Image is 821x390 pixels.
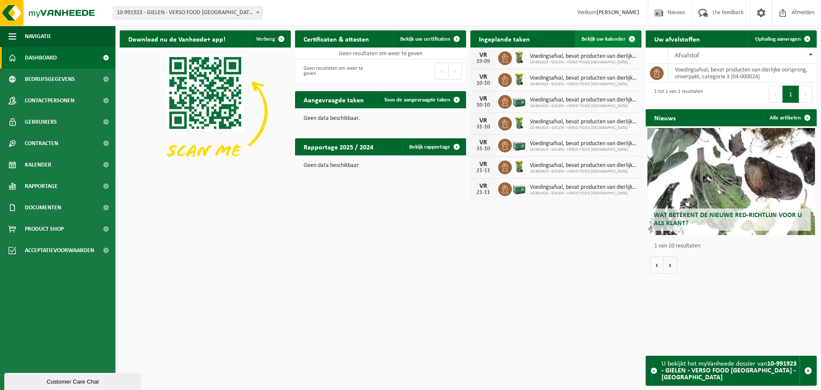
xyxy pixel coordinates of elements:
img: PB-LB-0680-HPE-GN-01 [512,181,526,196]
span: Wat betekent de nieuwe RED-richtlijn voor u als klant? [654,212,802,227]
h2: Certificaten & attesten [295,30,378,47]
span: Rapportage [25,176,58,197]
span: Toon de aangevraagde taken [384,97,450,103]
h2: Nieuws [646,109,684,126]
span: Gebruikers [25,111,57,133]
td: Geen resultaten om weer te geven [295,48,466,60]
span: Bekijk uw certificaten [400,36,450,42]
span: 10-991923 - GIELEN - VERSO FOOD ESSEN - ESSEN [113,7,262,19]
img: PB-LB-0680-HPE-GN-01 [512,137,526,152]
span: Voedingsafval, bevat producten van dierlijke oorsprong, onverpakt, categorie 3 [530,97,637,104]
div: VR [475,161,492,168]
button: Verberg [249,30,290,48]
span: 10-991923 - GIELEN - VERSO FOOD [GEOGRAPHIC_DATA] [530,191,637,196]
button: Next [449,63,462,80]
img: WB-0140-HPE-GN-50 [512,116,526,130]
button: Previous [769,86,783,103]
strong: [PERSON_NAME] [597,9,639,16]
h2: Rapportage 2025 / 2024 [295,138,382,155]
button: Volgende [664,256,677,274]
div: 1 tot 1 van 1 resultaten [650,85,703,104]
button: 1 [783,86,799,103]
span: Product Shop [25,218,64,240]
img: WB-0140-HPE-GN-50 [512,50,526,65]
a: Toon de aangevraagde taken [377,91,465,108]
iframe: chat widget [4,371,143,390]
div: VR [475,139,492,146]
div: VR [475,95,492,102]
span: Kalender [25,154,51,176]
p: 1 van 10 resultaten [654,243,812,249]
img: WB-0140-HPE-GN-50 [512,159,526,174]
div: VR [475,74,492,80]
span: Contactpersonen [25,90,74,111]
img: WB-0140-HPE-GN-50 [512,72,526,86]
h2: Download nu de Vanheede+ app! [120,30,234,47]
strong: 10-991923 - GIELEN - VERSO FOOD [GEOGRAPHIC_DATA] - [GEOGRAPHIC_DATA] [662,360,797,381]
span: Verberg [256,36,275,42]
span: Voedingsafval, bevat producten van dierlijke oorsprong, onverpakt, categorie 3 [530,75,637,82]
span: Dashboard [25,47,57,68]
button: Vorige [650,256,664,274]
span: 10-991923 - GIELEN - VERSO FOOD [GEOGRAPHIC_DATA] [530,82,637,87]
h2: Uw afvalstoffen [646,30,709,47]
a: Bekijk uw kalender [575,30,641,48]
div: 21-11 [475,190,492,196]
a: Ophaling aanvragen [748,30,816,48]
span: Contracten [25,133,58,154]
div: 31-10 [475,146,492,152]
button: Previous [435,63,449,80]
span: 10-991923 - GIELEN - VERSO FOOD [GEOGRAPHIC_DATA] [530,125,637,131]
span: Ophaling aanvragen [755,36,801,42]
img: Download de VHEPlus App [120,48,291,176]
span: Documenten [25,197,61,218]
span: Navigatie [25,26,51,47]
img: PB-LB-0680-HPE-GN-01 [512,94,526,108]
span: Voedingsafval, bevat producten van dierlijke oorsprong, onverpakt, categorie 3 [530,53,637,60]
span: 10-991923 - GIELEN - VERSO FOOD [GEOGRAPHIC_DATA] [530,169,637,174]
div: Geen resultaten om weer te geven [299,62,376,80]
div: 19-09 [475,59,492,65]
div: VR [475,117,492,124]
a: Bekijk uw certificaten [393,30,465,48]
span: 10-991923 - GIELEN - VERSO FOOD ESSEN - ESSEN [113,6,263,19]
a: Wat betekent de nieuwe RED-richtlijn voor u als klant? [647,128,815,235]
a: Alle artikelen [763,109,816,126]
div: 31-10 [475,124,492,130]
div: 10-10 [475,102,492,108]
span: Voedingsafval, bevat producten van dierlijke oorsprong, onverpakt, categorie 3 [530,162,637,169]
div: U bekijkt het myVanheede dossier van [662,356,800,385]
button: Next [799,86,812,103]
h2: Ingeplande taken [470,30,538,47]
div: 10-10 [475,80,492,86]
span: Afvalstof [675,52,699,59]
span: 10-991923 - GIELEN - VERSO FOOD [GEOGRAPHIC_DATA] [530,147,637,152]
span: Voedingsafval, bevat producten van dierlijke oorsprong, onverpakt, categorie 3 [530,184,637,191]
p: Geen data beschikbaar. [304,116,458,122]
span: Acceptatievoorwaarden [25,240,94,261]
div: VR [475,52,492,59]
span: 10-991923 - GIELEN - VERSO FOOD [GEOGRAPHIC_DATA] [530,60,637,65]
span: Bekijk uw kalender [582,36,626,42]
a: Bekijk rapportage [402,138,465,155]
span: Voedingsafval, bevat producten van dierlijke oorsprong, onverpakt, categorie 3 [530,140,637,147]
span: Bedrijfsgegevens [25,68,75,90]
span: 10-991923 - GIELEN - VERSO FOOD [GEOGRAPHIC_DATA] [530,104,637,109]
p: Geen data beschikbaar [304,163,458,169]
td: voedingsafval, bevat producten van dierlijke oorsprong, onverpakt, categorie 3 (04-000024) [668,64,817,83]
div: 21-11 [475,168,492,174]
h2: Aangevraagde taken [295,91,372,108]
div: VR [475,183,492,190]
span: Voedingsafval, bevat producten van dierlijke oorsprong, onverpakt, categorie 3 [530,119,637,125]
